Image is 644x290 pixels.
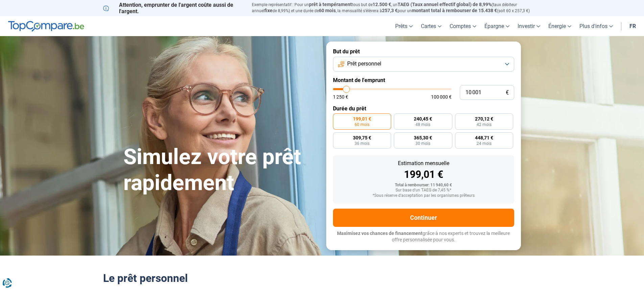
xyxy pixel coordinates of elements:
a: Investir [514,16,544,36]
label: But du prêt [333,48,514,55]
span: 100 000 € [431,95,452,99]
img: TopCompare [8,21,84,32]
span: 199,01 € [353,116,371,121]
div: Estimation mensuelle [338,161,509,166]
span: Maximisez vos chances de financement [337,231,423,236]
span: 309,75 € [353,135,371,140]
div: Sur base d'un TAEG de 7,45 %* [338,188,509,193]
span: fixe [264,8,272,13]
a: Comptes [446,16,480,36]
p: grâce à nos experts et trouvez la meilleure offre personnalisée pour vous. [333,230,514,243]
span: Prêt personnel [347,60,381,68]
span: 448,71 € [475,135,493,140]
label: Montant de l'emprunt [333,77,514,83]
a: Épargne [480,16,514,36]
label: Durée du prêt [333,105,514,112]
span: 60 mois [319,8,336,13]
span: 24 mois [477,141,492,146]
a: Plus d'infos [575,16,617,36]
p: Exemple représentatif : Pour un tous but de , un (taux débiteur annuel de 8,99%) et une durée de ... [252,2,541,14]
a: fr [625,16,640,36]
span: TAEG (Taux annuel effectif global) de 8,99% [398,2,492,7]
span: 48 mois [415,123,430,127]
div: *Sous réserve d'acceptation par les organismes prêteurs [338,193,509,198]
a: Cartes [417,16,446,36]
span: prêt à tempérament [309,2,352,7]
a: Prêts [391,16,417,36]
span: 270,12 € [475,116,493,121]
h2: Le prêt personnel [103,272,541,285]
span: 257,3 € [382,8,398,13]
a: Énergie [544,16,575,36]
div: Total à rembourser: 11 940,60 € [338,183,509,188]
span: 12.500 € [373,2,391,7]
button: Continuer [333,209,514,227]
span: 42 mois [477,123,492,127]
span: 240,45 € [414,116,432,121]
span: € [506,90,509,96]
span: montant total à rembourser de 15.438 € [412,8,497,13]
span: 36 mois [355,141,369,146]
span: 30 mois [415,141,430,146]
span: 60 mois [355,123,369,127]
div: 199,01 € [338,169,509,180]
p: Attention, emprunter de l'argent coûte aussi de l'argent. [103,2,244,15]
h1: Simulez votre prêt rapidement [123,144,318,196]
span: 1 250 € [333,95,348,99]
button: Prêt personnel [333,57,514,72]
span: 365,30 € [414,135,432,140]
